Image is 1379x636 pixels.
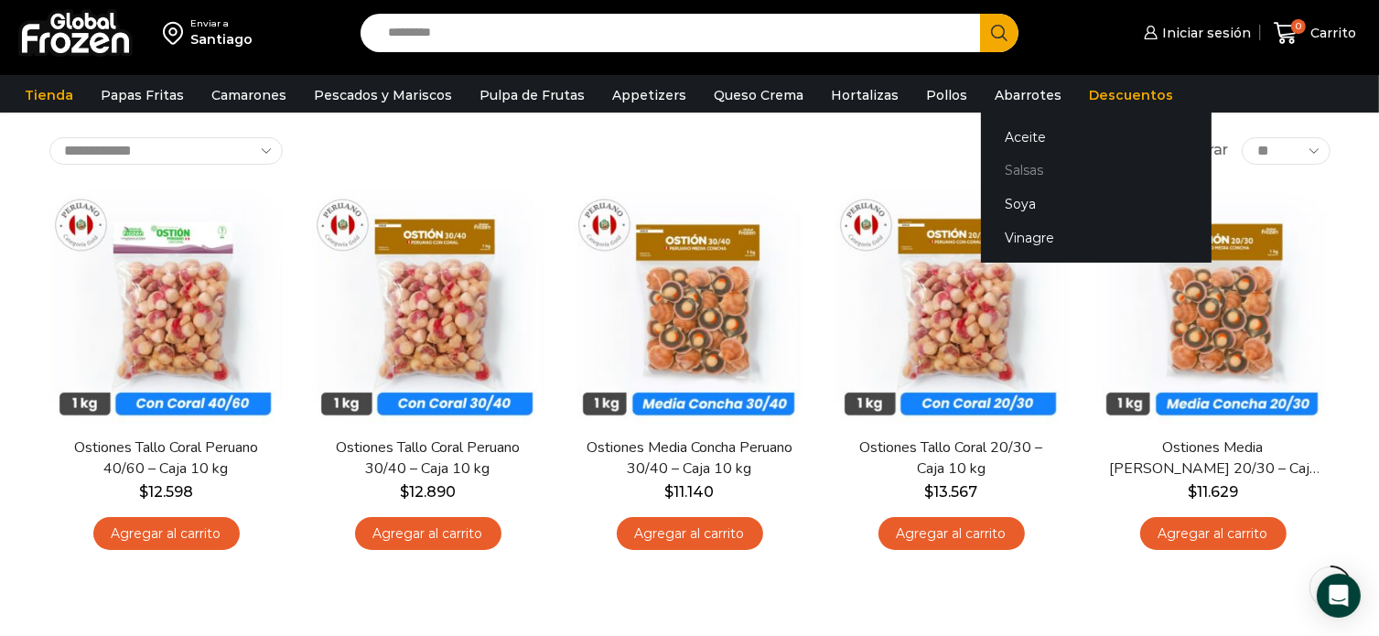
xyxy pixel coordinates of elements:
[400,483,409,501] span: $
[16,78,82,113] a: Tienda
[584,437,794,480] a: Ostiones Media Concha Peruano 30/40 – Caja 10 kg
[1139,15,1251,51] a: Iniciar sesión
[1158,24,1251,42] span: Iniciar sesión
[1107,437,1318,480] a: Ostiones Media [PERSON_NAME] 20/30 – Caja 10 kg
[49,137,283,165] select: Pedido de la tienda
[305,78,461,113] a: Pescados y Mariscos
[665,483,674,501] span: $
[981,120,1212,154] a: Aceite
[1188,483,1238,501] bdi: 11.629
[705,78,813,113] a: Queso Crema
[322,437,533,480] a: Ostiones Tallo Coral Peruano 30/40 – Caja 10 kg
[60,437,271,480] a: Ostiones Tallo Coral Peruano 40/60 – Caja 10 kg
[190,17,253,30] div: Enviar a
[603,78,695,113] a: Appetizers
[202,78,296,113] a: Camarones
[846,437,1056,480] a: Ostiones Tallo Coral 20/30 – Caja 10 kg
[1269,12,1361,55] a: 0 Carrito
[981,188,1212,221] a: Soya
[139,483,193,501] bdi: 12.598
[470,78,594,113] a: Pulpa de Frutas
[355,517,501,551] a: Agregar al carrito: “Ostiones Tallo Coral Peruano 30/40 - Caja 10 kg”
[617,517,763,551] a: Agregar al carrito: “Ostiones Media Concha Peruano 30/40 - Caja 10 kg”
[986,78,1071,113] a: Abarrotes
[917,78,976,113] a: Pollos
[92,78,193,113] a: Papas Fritas
[878,517,1025,551] a: Agregar al carrito: “Ostiones Tallo Coral 20/30 - Caja 10 kg”
[163,17,190,49] img: address-field-icon.svg
[981,154,1212,188] a: Salsas
[1306,24,1356,42] span: Carrito
[400,483,456,501] bdi: 12.890
[981,221,1212,255] a: Vinagre
[1317,574,1361,618] div: Open Intercom Messenger
[1140,517,1287,551] a: Agregar al carrito: “Ostiones Media Concha Peruano 20/30 - Caja 10 kg”
[190,30,253,49] div: Santiago
[980,14,1018,52] button: Search button
[1080,78,1182,113] a: Descuentos
[1291,19,1306,34] span: 0
[925,483,934,501] span: $
[1188,483,1197,501] span: $
[665,483,715,501] bdi: 11.140
[139,483,148,501] span: $
[822,78,908,113] a: Hortalizas
[93,517,240,551] a: Agregar al carrito: “Ostiones Tallo Coral Peruano 40/60 - Caja 10 kg”
[925,483,978,501] bdi: 13.567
